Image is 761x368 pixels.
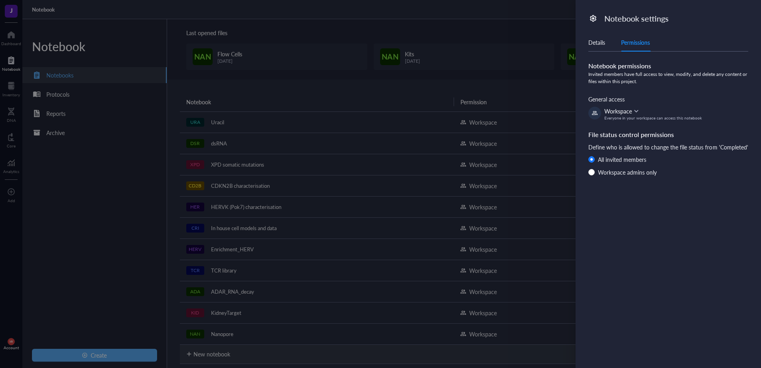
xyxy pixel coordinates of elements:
div: General access [588,95,748,103]
div: Permissions [621,38,650,47]
div: Notebook permissions [588,61,748,71]
div: Notebook settings [604,13,751,24]
div: Everyone in your workspace can access this notebook [604,115,702,120]
span: Workspace admins only [595,167,660,177]
span: All invited members [595,155,649,164]
div: Details [588,38,605,47]
div: Define who is allowed to change the file status from 'Completed' [588,143,748,151]
div: File status control permissions [588,130,748,139]
div: Invited members have full access to view, modify, and delete any content or files within this pro... [588,71,748,85]
div: Workspace [604,107,632,115]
